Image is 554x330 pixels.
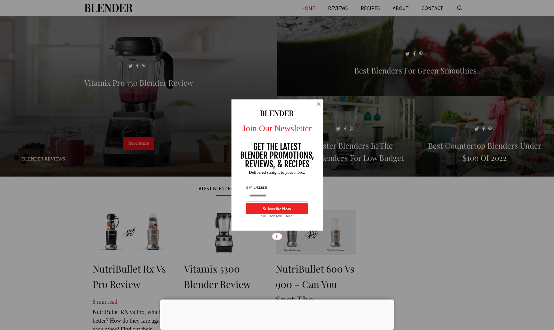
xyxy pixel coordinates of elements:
[246,203,308,214] button: Subscribe Now
[160,300,394,328] iframe: Advertisement
[246,186,268,189] p: E-MAIL ADDRESS
[240,143,315,168] p: GET THE LATEST BLENDER PROMOTIONS, REVIEWS, & RECIPES
[227,122,327,135] p: Join Our Newsletter
[261,214,293,218] p: YOUR PRIVACY IS OUR PRIORITY
[227,170,327,174] p: Delivered straight to your inbox.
